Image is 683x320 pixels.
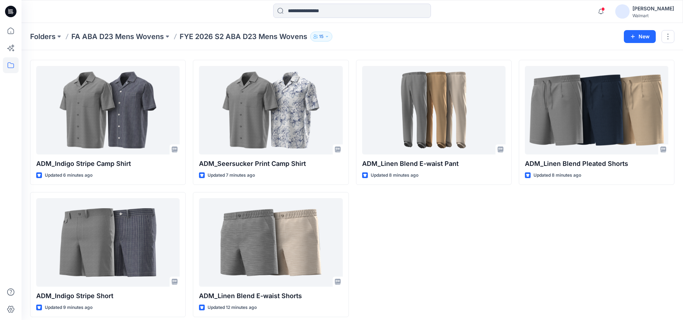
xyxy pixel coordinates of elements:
[45,172,93,179] p: Updated 6 minutes ago
[624,30,656,43] button: New
[208,304,257,311] p: Updated 12 minutes ago
[525,66,668,154] a: ADM_Linen Blend Pleated Shorts
[615,4,630,19] img: avatar
[208,172,255,179] p: Updated 7 minutes ago
[71,32,164,42] a: FA ABA D23 Mens Wovens
[632,13,674,18] div: Walmart
[525,159,668,169] p: ADM_Linen Blend Pleated Shorts
[533,172,581,179] p: Updated 8 minutes ago
[36,198,180,287] a: ADM_Indigo Stripe Short
[310,32,332,42] button: 15
[199,291,342,301] p: ADM_Linen Blend E-waist Shorts
[199,66,342,154] a: ADM_Seersucker Print Camp Shirt
[36,159,180,169] p: ADM_Indigo Stripe Camp Shirt
[632,4,674,13] div: [PERSON_NAME]
[180,32,307,42] p: FYE 2026 S2 ABA D23 Mens Wovens
[45,304,93,311] p: Updated 9 minutes ago
[199,159,342,169] p: ADM_Seersucker Print Camp Shirt
[36,291,180,301] p: ADM_Indigo Stripe Short
[36,66,180,154] a: ADM_Indigo Stripe Camp Shirt
[371,172,418,179] p: Updated 8 minutes ago
[199,198,342,287] a: ADM_Linen Blend E-waist Shorts
[319,33,323,40] p: 15
[30,32,56,42] a: Folders
[362,159,506,169] p: ADM_Linen Blend E-waist Pant
[362,66,506,154] a: ADM_Linen Blend E-waist Pant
